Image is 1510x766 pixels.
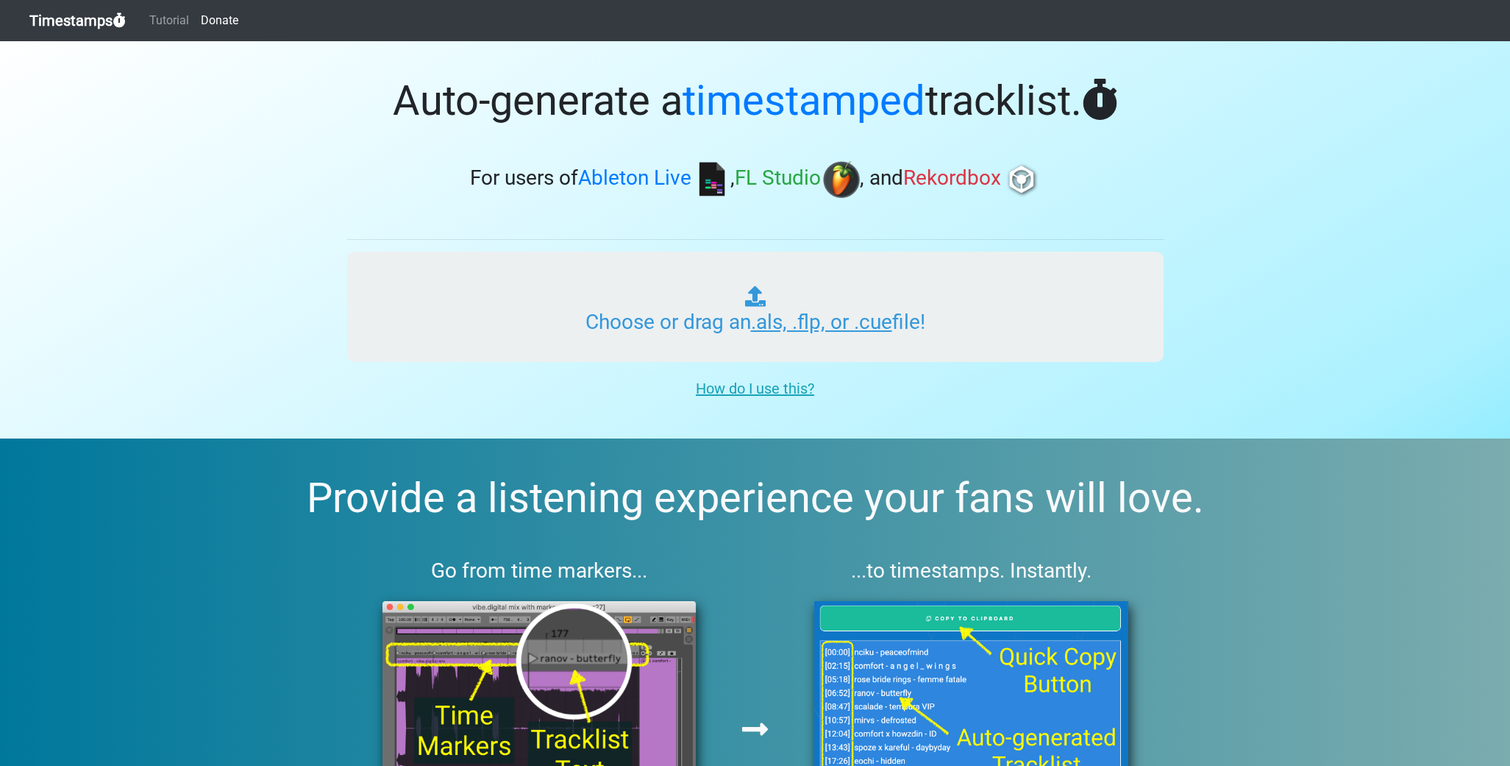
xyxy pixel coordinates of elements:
[347,161,1164,198] h3: For users of , , and
[735,166,821,191] span: FL Studio
[347,558,732,584] h3: Go from time markers...
[35,474,1475,523] h2: Provide a listening experience your fans will love.
[143,6,195,35] a: Tutorial
[694,161,730,198] img: ableton.png
[696,380,814,397] u: How do I use this?
[779,558,1164,584] h3: ...to timestamps. Instantly.
[903,166,1001,191] span: Rekordbox
[195,6,244,35] a: Donate
[1003,161,1040,198] img: rb.png
[347,77,1164,126] h1: Auto-generate a tracklist.
[823,161,860,198] img: fl.png
[683,77,925,125] span: timestamped
[29,6,126,35] a: Timestamps
[578,166,691,191] span: Ableton Live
